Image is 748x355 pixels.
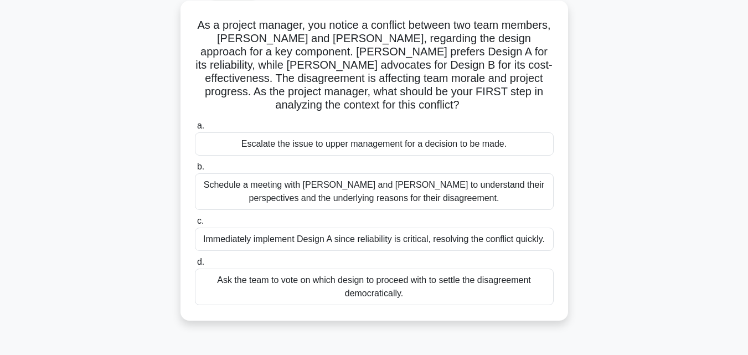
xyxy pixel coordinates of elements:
div: Escalate the issue to upper management for a decision to be made. [195,132,554,156]
span: a. [197,121,204,130]
span: b. [197,162,204,171]
span: c. [197,216,204,225]
div: Ask the team to vote on which design to proceed with to settle the disagreement democratically. [195,269,554,305]
div: Schedule a meeting with [PERSON_NAME] and [PERSON_NAME] to understand their perspectives and the ... [195,173,554,210]
div: Immediately implement Design A since reliability is critical, resolving the conflict quickly. [195,228,554,251]
span: d. [197,257,204,266]
h5: As a project manager, you notice a conflict between two team members, [PERSON_NAME] and [PERSON_N... [194,18,555,112]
